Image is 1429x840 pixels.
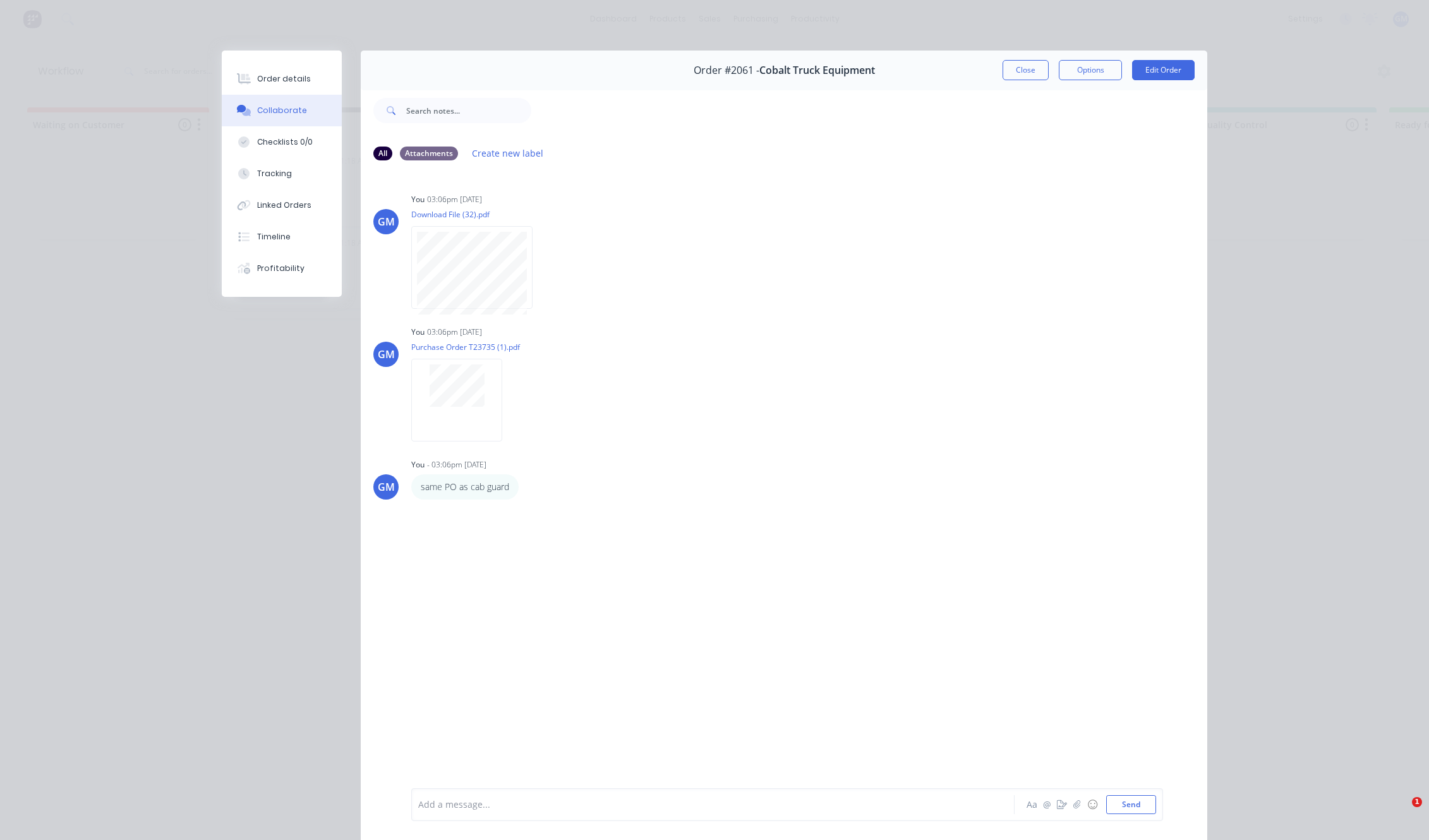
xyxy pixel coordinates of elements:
[257,136,313,148] div: Checklists 0/0
[1003,60,1049,80] button: Close
[1039,797,1054,812] button: @
[257,73,311,85] div: Order details
[411,209,545,220] p: Download File (32).pdf
[427,459,486,471] div: - 03:06pm [DATE]
[694,64,759,76] span: Order #2061 -
[257,200,311,211] div: Linked Orders
[1024,797,1039,812] button: Aa
[222,158,342,189] button: Tracking
[1106,795,1156,814] button: Send
[257,263,304,274] div: Profitability
[411,459,425,471] div: You
[411,194,425,205] div: You
[400,147,458,160] div: Attachments
[406,98,531,123] input: Search notes...
[411,327,425,338] div: You
[1059,60,1122,80] button: Options
[427,327,482,338] div: 03:06pm [DATE]
[222,63,342,95] button: Order details
[222,189,342,221] button: Linked Orders
[378,214,395,229] div: GM
[421,481,509,493] p: same PO as cab guard
[257,105,307,116] div: Collaborate
[222,95,342,126] button: Collaborate
[222,221,342,253] button: Timeline
[1412,797,1422,807] span: 1
[427,194,482,205] div: 03:06pm [DATE]
[1386,797,1416,827] iframe: Intercom live chat
[222,253,342,284] button: Profitability
[222,126,342,158] button: Checklists 0/0
[411,342,520,352] p: Purchase Order T23735 (1).pdf
[1085,797,1100,812] button: ☺
[759,64,875,76] span: Cobalt Truck Equipment
[257,231,291,243] div: Timeline
[373,147,392,160] div: All
[378,347,395,362] div: GM
[257,168,292,179] div: Tracking
[466,145,550,162] button: Create new label
[1132,60,1195,80] button: Edit Order
[378,479,395,495] div: GM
